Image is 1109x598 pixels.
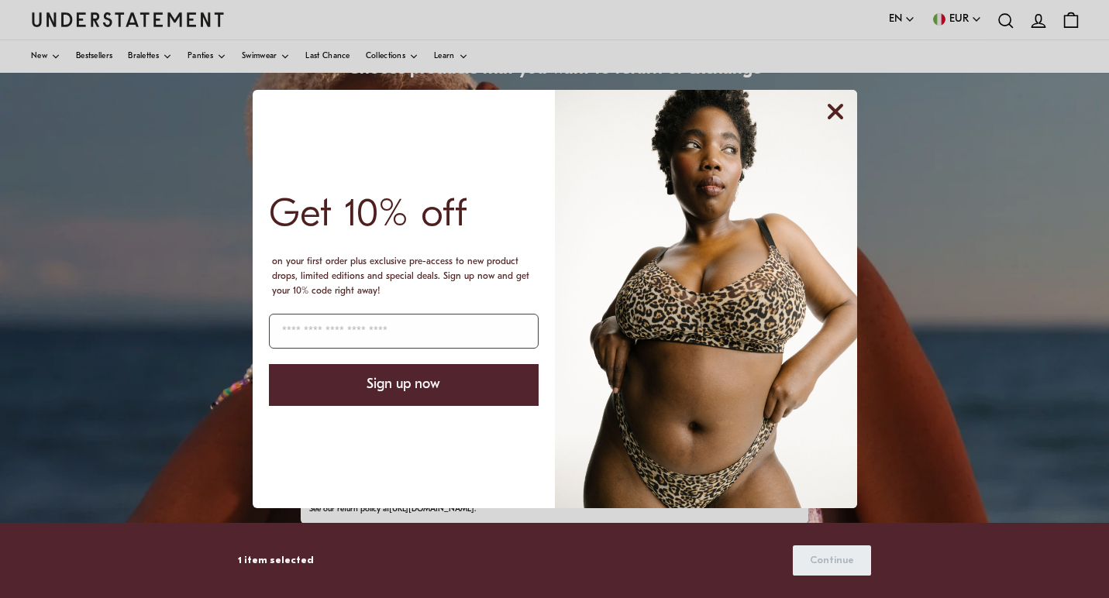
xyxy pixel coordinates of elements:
img: f640c3e0-66bf-470c-b9a3-78e1f1138eaf.jpeg [555,90,857,508]
span: on your first order plus exclusive pre-access to new product drops, limited editions and special ... [272,257,529,296]
button: Sign up now [269,364,539,406]
span: Get 10% off [269,196,467,235]
button: Close dialog [820,96,851,127]
input: Enter your email address [269,314,539,349]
